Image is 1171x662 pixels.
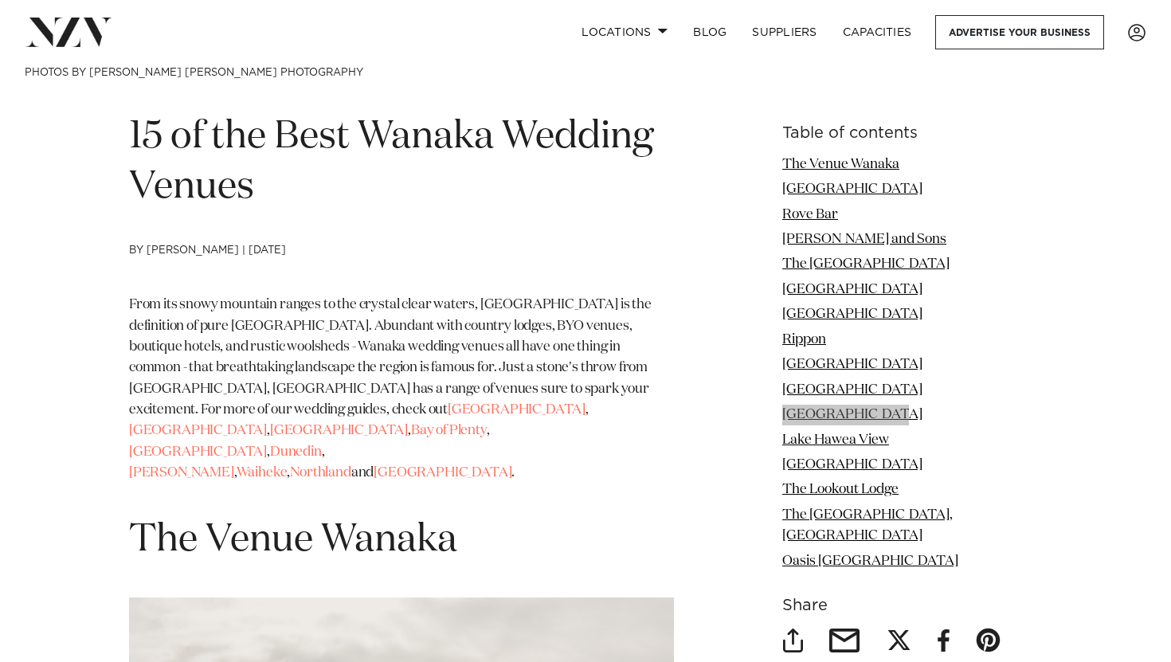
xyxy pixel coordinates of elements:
[569,15,680,49] a: Locations
[782,383,922,397] a: [GEOGRAPHIC_DATA]
[782,158,899,171] a: The Venue Wanaka
[782,257,950,271] a: The [GEOGRAPHIC_DATA]
[782,458,922,472] a: [GEOGRAPHIC_DATA]
[448,403,585,417] a: [GEOGRAPHIC_DATA]
[129,245,674,296] h4: by [PERSON_NAME] | [DATE]
[739,15,829,49] a: SUPPLIERS
[782,307,922,321] a: [GEOGRAPHIC_DATA]
[129,445,267,459] a: [GEOGRAPHIC_DATA]
[782,182,922,196] a: [GEOGRAPHIC_DATA]
[129,521,457,559] span: The Venue Wanaka
[782,358,922,371] a: [GEOGRAPHIC_DATA]
[935,15,1104,49] a: Advertise your business
[25,63,1146,80] h3: Photos by [PERSON_NAME] [PERSON_NAME] Photography
[680,15,739,49] a: BLOG
[237,466,288,480] a: Waiheke
[782,233,946,246] a: [PERSON_NAME] and Sons
[411,424,487,437] a: Bay of Plenty
[129,298,652,480] span: From its snowy mountain ranges to the crystal clear waters, [GEOGRAPHIC_DATA] is the definition o...
[782,283,922,296] a: [GEOGRAPHIC_DATA]
[129,112,674,213] h1: 15 of the Best Wanaka Wedding Venues
[25,18,112,46] img: nzv-logo.png
[830,15,925,49] a: Capacities
[782,597,1042,614] h6: Share
[782,508,953,543] a: The [GEOGRAPHIC_DATA], [GEOGRAPHIC_DATA]
[782,433,889,447] a: Lake Hawea View
[782,333,826,347] a: Rippon
[270,445,322,459] a: Dunedin
[782,483,899,496] a: The Lookout Lodge
[782,408,922,421] a: [GEOGRAPHIC_DATA]
[129,424,267,437] a: [GEOGRAPHIC_DATA]
[290,466,351,480] a: Northland
[129,466,234,480] a: [PERSON_NAME]
[782,208,838,221] a: Rove Bar
[782,125,1042,142] h6: Table of contents
[270,424,408,437] a: [GEOGRAPHIC_DATA]
[374,466,511,480] a: [GEOGRAPHIC_DATA]
[782,554,958,568] a: Oasis [GEOGRAPHIC_DATA]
